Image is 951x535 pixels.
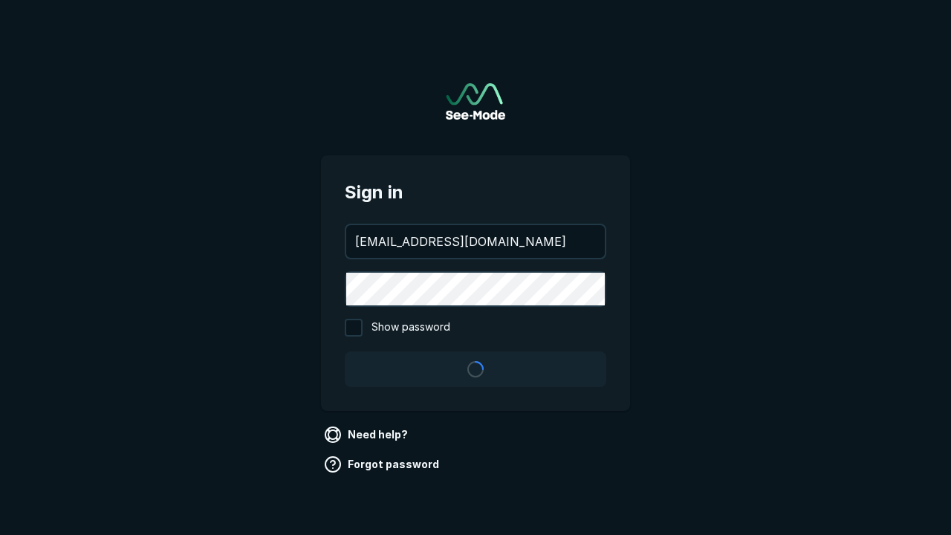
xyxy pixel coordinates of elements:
a: Forgot password [321,453,445,476]
a: Go to sign in [446,83,505,120]
span: Sign in [345,179,606,206]
span: Show password [371,319,450,337]
img: See-Mode Logo [446,83,505,120]
a: Need help? [321,423,414,447]
input: your@email.com [346,225,605,258]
